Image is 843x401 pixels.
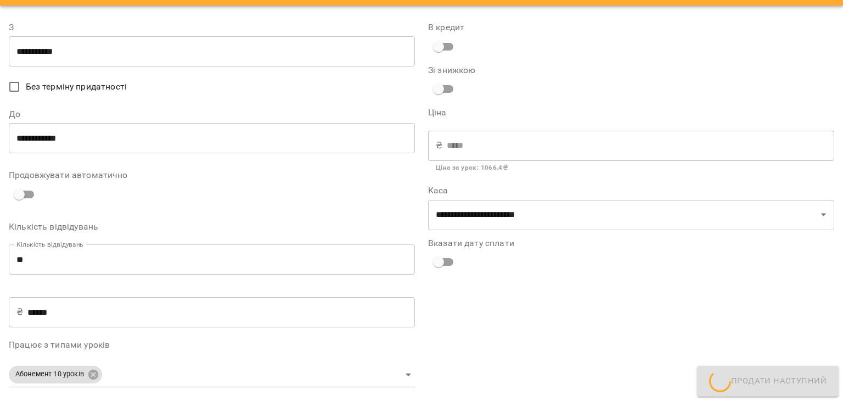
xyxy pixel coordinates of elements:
p: ₴ [16,305,23,319]
label: Вказати дату сплати [428,239,834,248]
label: З [9,23,415,32]
p: ₴ [436,139,442,152]
label: Кількість відвідувань [9,222,415,231]
span: Абонемент 10 уроків [9,369,91,380]
label: Каса [428,186,834,195]
span: Без терміну придатності [26,80,127,93]
div: Абонемент 10 уроків [9,363,415,387]
label: Зі знижкою [428,66,564,75]
label: Продовжувати автоматично [9,171,415,180]
label: До [9,110,415,119]
label: Ціна [428,108,834,117]
label: Працює з типами уроків [9,341,415,349]
label: В кредит [428,23,834,32]
div: Абонемент 10 уроків [9,366,102,383]
b: Ціна за урок : 1066.4 ₴ [436,164,508,171]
